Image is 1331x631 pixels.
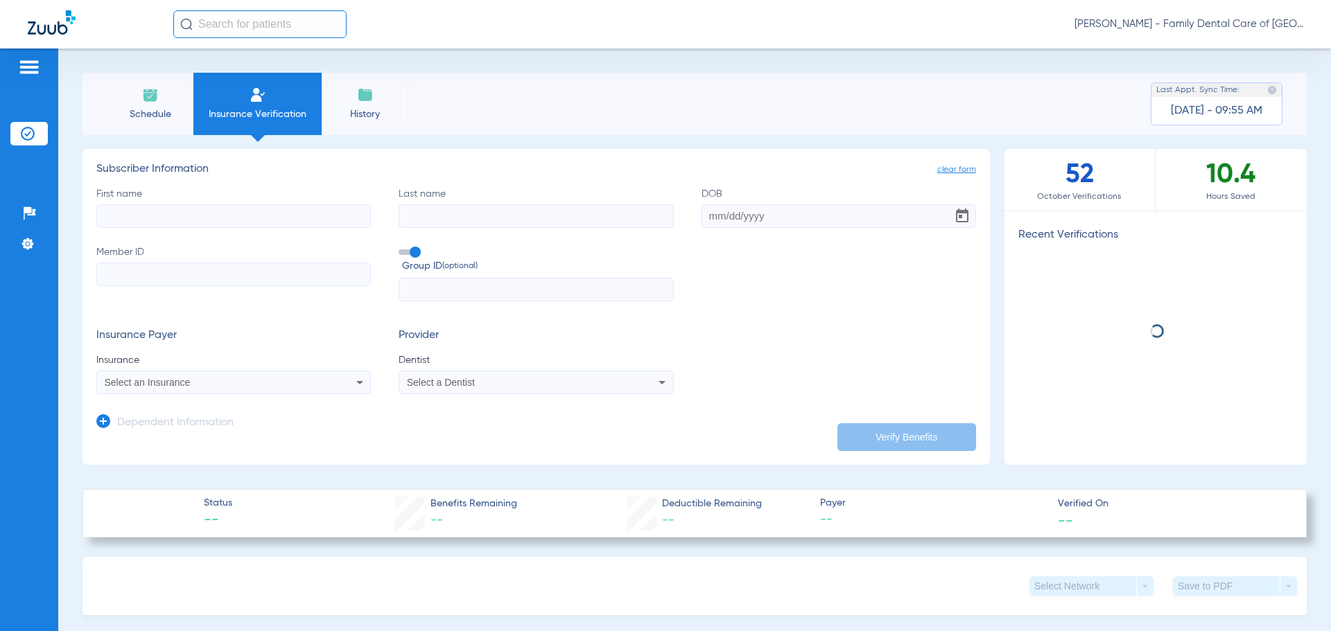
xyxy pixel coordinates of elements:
[180,18,193,30] img: Search Icon
[96,263,371,286] input: Member ID
[1004,229,1307,242] h3: Recent Verifications
[173,10,347,38] input: Search for patients
[105,377,191,388] span: Select an Insurance
[1058,513,1073,527] span: --
[1156,190,1307,204] span: Hours Saved
[430,514,443,526] span: --
[1156,83,1239,97] span: Last Appt. Sync Time:
[1004,190,1155,204] span: October Verifications
[357,87,374,103] img: History
[1171,104,1262,118] span: [DATE] - 09:55 AM
[1267,85,1277,95] img: last sync help info
[662,514,675,526] span: --
[96,353,371,367] span: Insurance
[332,107,398,121] span: History
[96,329,371,343] h3: Insurance Payer
[399,187,673,228] label: Last name
[18,59,40,75] img: hamburger-icon
[662,497,762,511] span: Deductible Remaining
[820,511,1046,528] span: --
[399,204,673,228] input: Last name
[117,416,234,430] h3: Dependent Information
[1004,149,1156,211] div: 52
[96,187,371,228] label: First name
[204,511,232,531] span: --
[96,163,976,177] h3: Subscriber Information
[442,259,478,274] small: (optional)
[702,204,976,228] input: DOBOpen calendar
[937,163,976,177] span: clear form
[430,497,517,511] span: Benefits Remaining
[399,353,673,367] span: Dentist
[837,423,976,451] button: Verify Benefits
[820,496,1046,510] span: Payer
[250,87,266,103] img: Manual Insurance Verification
[399,329,673,343] h3: Provider
[1156,149,1307,211] div: 10.4
[142,87,159,103] img: Schedule
[96,204,371,228] input: First name
[402,259,673,274] span: Group ID
[1075,17,1303,31] span: [PERSON_NAME] - Family Dental Care of [GEOGRAPHIC_DATA]
[204,496,232,510] span: Status
[407,377,475,388] span: Select a Dentist
[117,107,183,121] span: Schedule
[702,187,976,228] label: DOB
[96,245,371,302] label: Member ID
[204,107,311,121] span: Insurance Verification
[1058,497,1284,511] span: Verified On
[28,10,76,35] img: Zuub Logo
[948,202,976,230] button: Open calendar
